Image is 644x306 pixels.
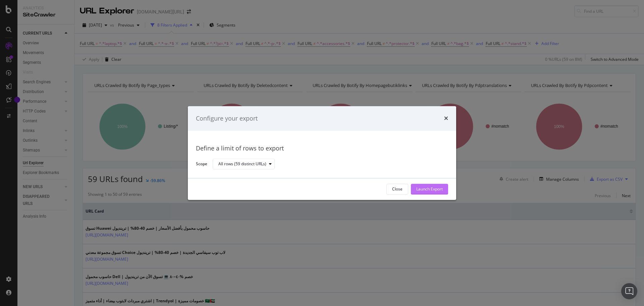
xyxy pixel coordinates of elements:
[196,144,448,153] div: Define a limit of rows to export
[386,184,408,194] button: Close
[188,106,456,200] div: modal
[392,186,402,192] div: Close
[218,162,266,166] div: All rows (59 distinct URLs)
[416,186,443,192] div: Launch Export
[444,114,448,123] div: times
[196,161,207,168] label: Scope
[196,114,258,123] div: Configure your export
[213,159,275,170] button: All rows (59 distinct URLs)
[411,184,448,194] button: Launch Export
[621,283,637,299] div: Open Intercom Messenger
